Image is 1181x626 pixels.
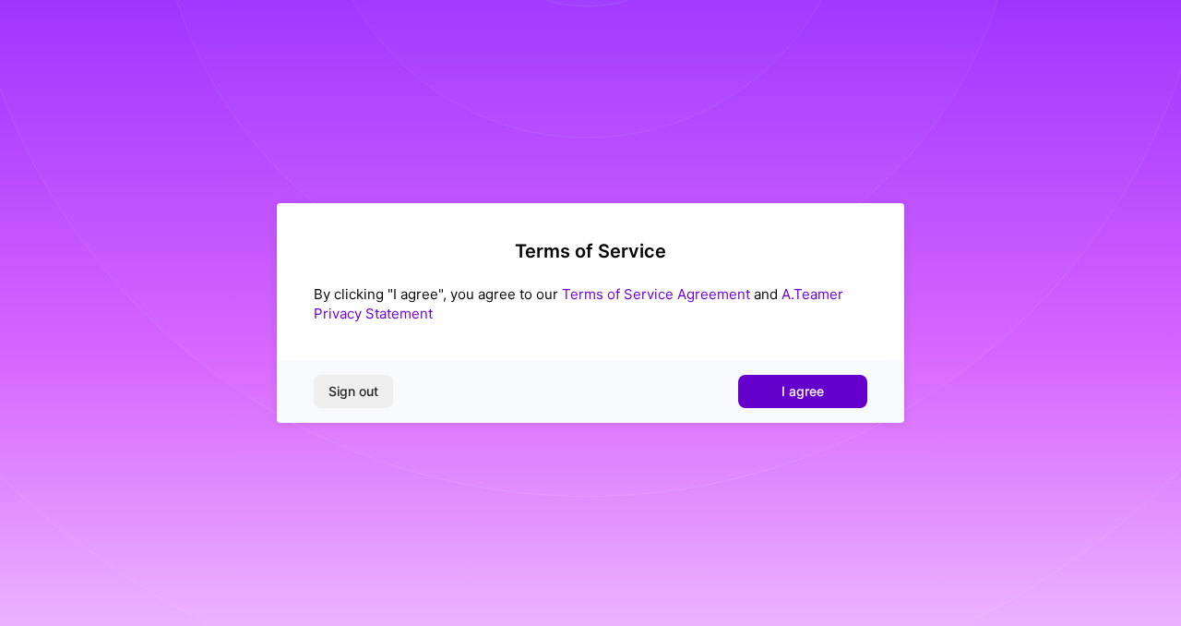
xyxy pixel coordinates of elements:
[328,382,378,401] span: Sign out
[314,240,867,262] h2: Terms of Service
[314,284,867,323] div: By clicking "I agree", you agree to our and
[781,382,824,401] span: I agree
[562,285,750,303] a: Terms of Service Agreement
[314,375,393,408] button: Sign out
[738,375,867,408] button: I agree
